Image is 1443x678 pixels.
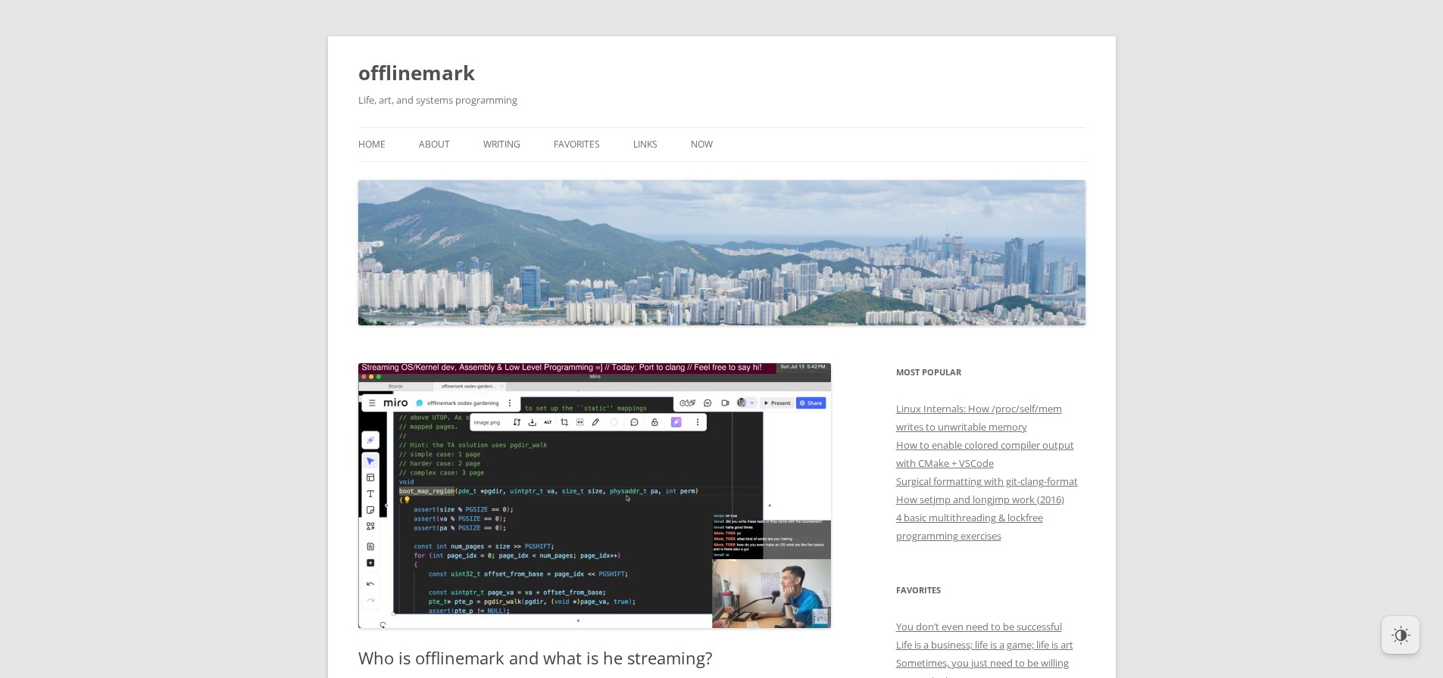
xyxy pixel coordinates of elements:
a: Writing [483,128,520,161]
h3: Favorites [896,581,1085,599]
a: You don’t even need to be successful [896,620,1062,633]
a: Now [691,128,713,161]
a: Life is a business; life is a game; life is art [896,638,1073,652]
h1: Who is offlinemark and what is he streaming? [358,648,832,667]
a: Favorites [554,128,600,161]
a: Surgical formatting with git-clang-format [896,474,1078,488]
a: How to enable colored compiler output with CMake + VSCode [896,438,1074,470]
img: offlinemark [358,180,1085,325]
a: Sometimes, you just need to be willing [896,656,1069,670]
a: 4 basic multithreading & lockfree programming exercises [896,511,1043,543]
h2: Life, art, and systems programming [358,91,1085,109]
a: offlinemark [358,54,475,91]
a: Home [358,128,386,161]
a: How setjmp and longjmp work (2016) [896,493,1064,506]
a: Links [633,128,657,161]
a: Linux Internals: How /proc/self/mem writes to unwritable memory [896,402,1062,434]
a: About [419,128,450,161]
h3: Most Popular [896,363,1085,381]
